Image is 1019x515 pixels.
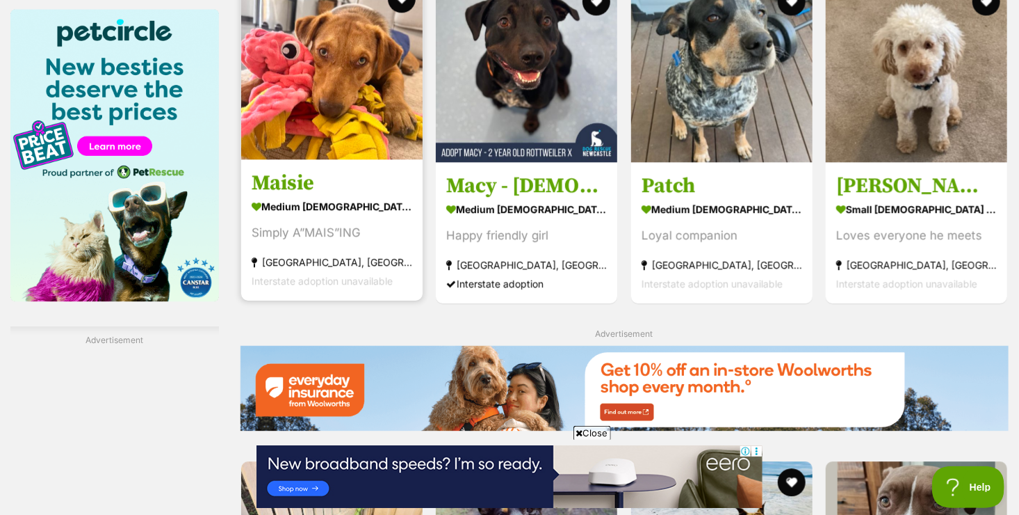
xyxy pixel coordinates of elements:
strong: small [DEMOGRAPHIC_DATA] Dog [836,199,997,219]
div: Simply A”MAIS”ING [252,223,412,242]
h3: Macy - [DEMOGRAPHIC_DATA] Rottweiler X [446,173,607,199]
a: Patch medium [DEMOGRAPHIC_DATA] Dog Loyal companion [GEOGRAPHIC_DATA], [GEOGRAPHIC_DATA] Intersta... [631,162,813,303]
iframe: Help Scout Beacon - Open [932,466,1005,508]
a: Everyday Insurance promotional banner [240,345,1009,433]
span: Interstate adoption unavailable [252,275,393,287]
button: favourite [778,468,806,496]
strong: medium [DEMOGRAPHIC_DATA] Dog [642,199,802,219]
span: Interstate adoption unavailable [642,278,783,290]
a: Maisie medium [DEMOGRAPHIC_DATA] Dog Simply A”MAIS”ING [GEOGRAPHIC_DATA], [GEOGRAPHIC_DATA] Inter... [241,159,423,301]
strong: [GEOGRAPHIC_DATA], [GEOGRAPHIC_DATA] [642,255,802,274]
strong: medium [DEMOGRAPHIC_DATA] Dog [446,199,607,219]
div: Interstate adoption [446,274,607,293]
div: Loves everyone he meets [836,226,997,245]
iframe: Advertisement [256,445,763,508]
strong: medium [DEMOGRAPHIC_DATA] Dog [252,196,412,216]
img: Everyday Insurance promotional banner [240,345,1009,431]
span: Advertisement [596,328,653,339]
h3: Maisie [252,170,412,196]
strong: [GEOGRAPHIC_DATA], [GEOGRAPHIC_DATA] [252,253,412,271]
strong: [GEOGRAPHIC_DATA], [GEOGRAPHIC_DATA] [836,255,997,274]
span: Interstate adoption unavailable [836,278,977,290]
a: Macy - [DEMOGRAPHIC_DATA] Rottweiler X medium [DEMOGRAPHIC_DATA] Dog Happy friendly girl [GEOGRAP... [436,162,617,303]
img: Pet Circle promo banner [10,9,219,301]
strong: [GEOGRAPHIC_DATA], [GEOGRAPHIC_DATA] [446,255,607,274]
span: Close [573,426,611,440]
h3: Patch [642,173,802,199]
h3: [PERSON_NAME] [836,173,997,199]
div: Loyal companion [642,226,802,245]
div: Happy friendly girl [446,226,607,245]
a: [PERSON_NAME] small [DEMOGRAPHIC_DATA] Dog Loves everyone he meets [GEOGRAPHIC_DATA], [GEOGRAPHIC... [826,162,1007,303]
